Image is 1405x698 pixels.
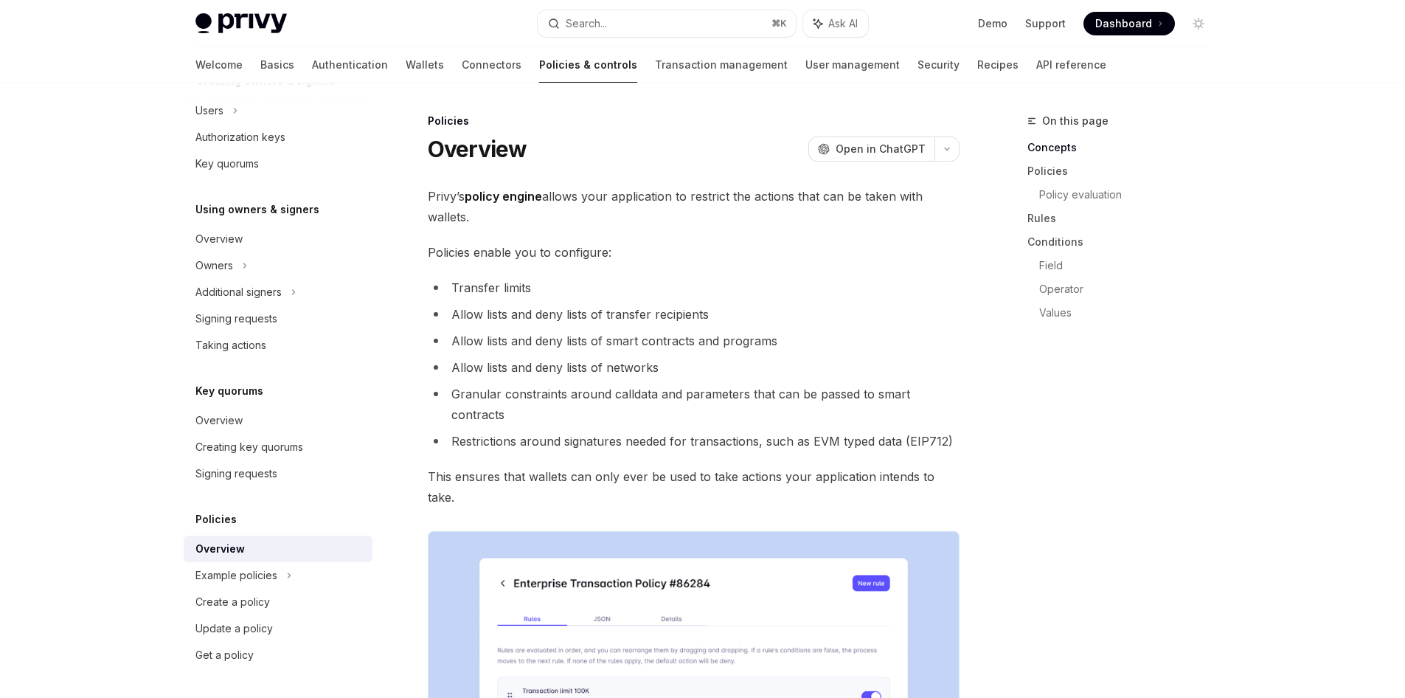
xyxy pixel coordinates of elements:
[428,277,960,298] li: Transfer limits
[184,589,372,615] a: Create a policy
[406,47,444,83] a: Wallets
[428,304,960,325] li: Allow lists and deny lists of transfer recipients
[538,10,796,37] button: Search...⌘K
[195,201,319,218] h5: Using owners & signers
[1095,16,1152,31] span: Dashboard
[1083,12,1175,35] a: Dashboard
[977,47,1019,83] a: Recipes
[312,47,388,83] a: Authentication
[195,646,254,664] div: Get a policy
[195,257,233,274] div: Owners
[184,151,372,177] a: Key quorums
[184,305,372,332] a: Signing requests
[1039,301,1222,325] a: Values
[195,336,266,354] div: Taking actions
[195,567,277,584] div: Example policies
[184,615,372,642] a: Update a policy
[1027,207,1222,230] a: Rules
[195,465,277,483] div: Signing requests
[1039,183,1222,207] a: Policy evaluation
[184,460,372,487] a: Signing requests
[184,407,372,434] a: Overview
[566,15,607,32] div: Search...
[195,102,223,120] div: Users
[428,186,960,227] span: Privy’s allows your application to restrict the actions that can be taken with wallets.
[917,47,960,83] a: Security
[428,331,960,351] li: Allow lists and deny lists of smart contracts and programs
[1039,277,1222,301] a: Operator
[428,466,960,508] span: This ensures that wallets can only ever be used to take actions your application intends to take.
[195,382,263,400] h5: Key quorums
[195,283,282,301] div: Additional signers
[836,142,926,156] span: Open in ChatGPT
[771,18,787,30] span: ⌘ K
[184,226,372,252] a: Overview
[195,310,277,328] div: Signing requests
[428,357,960,378] li: Allow lists and deny lists of networks
[195,13,287,34] img: light logo
[195,438,303,456] div: Creating key quorums
[1027,159,1222,183] a: Policies
[184,536,372,562] a: Overview
[655,47,788,83] a: Transaction management
[428,136,527,162] h1: Overview
[428,431,960,452] li: Restrictions around signatures needed for transactions, such as EVM typed data (EIP712)
[195,412,243,429] div: Overview
[428,384,960,425] li: Granular constraints around calldata and parameters that can be passed to smart contracts
[978,16,1007,31] a: Demo
[539,47,637,83] a: Policies & controls
[1027,136,1222,159] a: Concepts
[1042,112,1109,130] span: On this page
[462,47,521,83] a: Connectors
[1025,16,1066,31] a: Support
[184,642,372,668] a: Get a policy
[195,47,243,83] a: Welcome
[1027,230,1222,254] a: Conditions
[1187,12,1210,35] button: Toggle dark mode
[1039,254,1222,277] a: Field
[465,189,542,204] strong: policy engine
[805,47,900,83] a: User management
[428,114,960,128] div: Policies
[184,434,372,460] a: Creating key quorums
[195,230,243,248] div: Overview
[195,593,270,611] div: Create a policy
[184,332,372,359] a: Taking actions
[1036,47,1106,83] a: API reference
[184,124,372,151] a: Authorization keys
[195,128,285,146] div: Authorization keys
[195,155,259,173] div: Key quorums
[195,620,273,637] div: Update a policy
[828,16,858,31] span: Ask AI
[808,137,934,162] button: Open in ChatGPT
[195,540,245,558] div: Overview
[428,242,960,263] span: Policies enable you to configure:
[260,47,294,83] a: Basics
[195,511,237,528] h5: Policies
[803,10,868,37] button: Ask AI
